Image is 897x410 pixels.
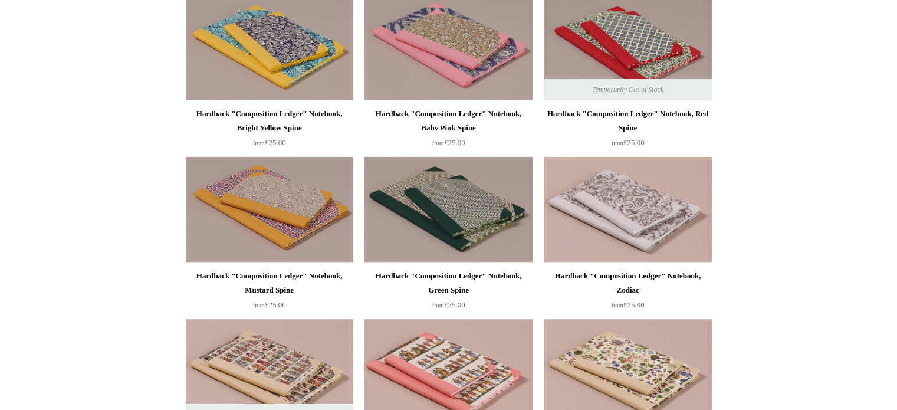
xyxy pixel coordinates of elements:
div: Hardback "Composition Ledger" Notebook, Mustard Spine [189,269,350,297]
span: £25.00 [432,138,465,147]
span: from [253,140,265,146]
span: £25.00 [432,300,465,309]
img: Hardback "Composition Ledger" Notebook, Green Spine [364,156,532,263]
span: from [612,302,623,309]
span: from [432,302,444,309]
a: Hardback "Composition Ledger" Notebook, Baby Pink Spine from£25.00 [364,107,532,155]
div: Hardback "Composition Ledger" Notebook, Green Spine [367,269,529,297]
span: from [612,140,623,146]
span: £25.00 [253,300,286,309]
a: Hardback "Composition Ledger" Notebook, Bright Yellow Spine from£25.00 [186,107,353,155]
a: Hardback "Composition Ledger" Notebook, Zodiac Hardback "Composition Ledger" Notebook, Zodiac [544,156,711,263]
div: Hardback "Composition Ledger" Notebook, Red Spine [547,107,708,135]
span: £25.00 [612,138,645,147]
a: Hardback "Composition Ledger" Notebook, Mustard Spine from£25.00 [186,269,353,317]
span: from [253,302,265,309]
img: Hardback "Composition Ledger" Notebook, Mustard Spine [186,156,353,263]
a: Hardback "Composition Ledger" Notebook, Green Spine from£25.00 [364,269,532,317]
div: Hardback "Composition Ledger" Notebook, Baby Pink Spine [367,107,529,135]
a: Hardback "Composition Ledger" Notebook, Green Spine Hardback "Composition Ledger" Notebook, Green... [364,156,532,263]
span: £25.00 [253,138,286,147]
span: £25.00 [612,300,645,309]
div: Hardback "Composition Ledger" Notebook, Zodiac [547,269,708,297]
a: Hardback "Composition Ledger" Notebook, Red Spine from£25.00 [544,107,711,155]
img: Hardback "Composition Ledger" Notebook, Zodiac [544,156,711,263]
a: Hardback "Composition Ledger" Notebook, Mustard Spine Hardback "Composition Ledger" Notebook, Mus... [186,156,353,263]
a: Hardback "Composition Ledger" Notebook, Zodiac from£25.00 [544,269,711,317]
span: from [432,140,444,146]
div: Hardback "Composition Ledger" Notebook, Bright Yellow Spine [189,107,350,135]
span: Temporarily Out of Stock [580,79,675,100]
